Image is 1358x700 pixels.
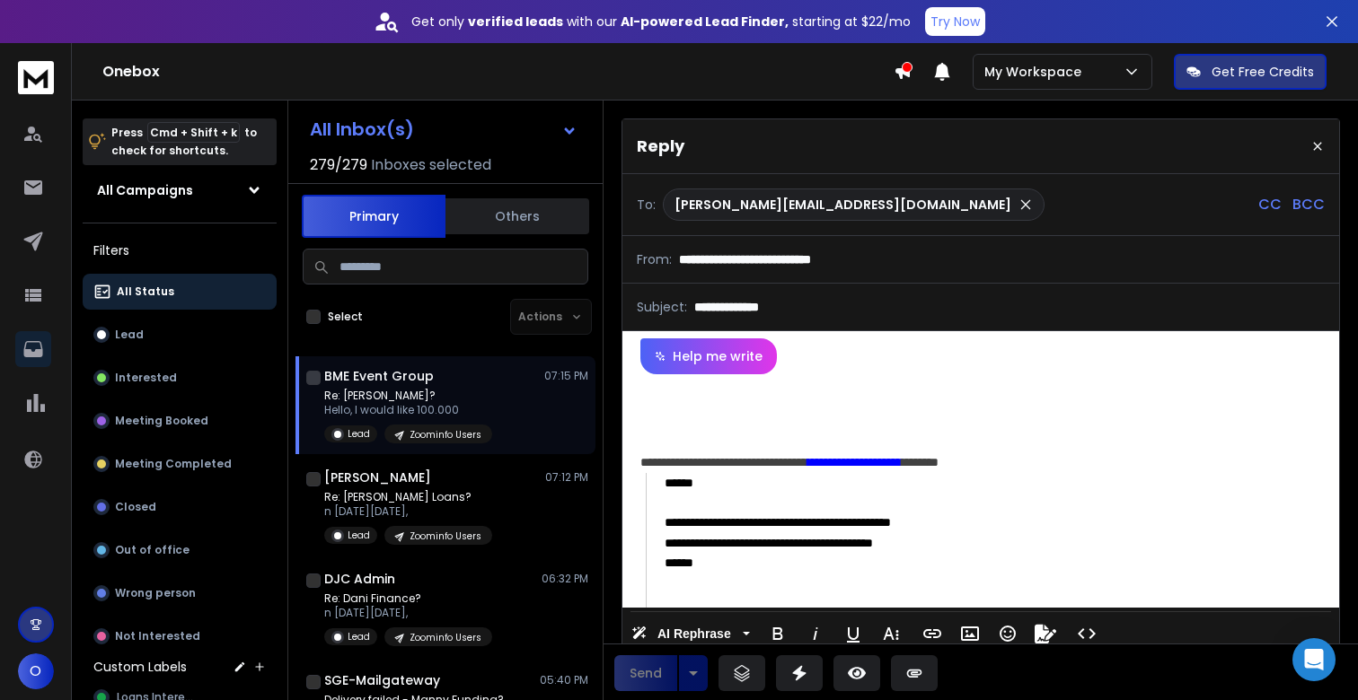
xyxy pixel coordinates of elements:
[93,658,187,676] h3: Custom Labels
[1212,63,1314,81] p: Get Free Credits
[324,468,431,486] h1: [PERSON_NAME]
[654,626,735,642] span: AI Rephrase
[468,13,563,31] strong: verified leads
[324,671,440,689] h1: SGE-Mailgateway
[915,616,949,652] button: Insert Link (⌘K)
[640,338,777,374] button: Help me write
[310,154,367,176] span: 279 / 279
[18,653,54,689] button: O
[348,529,370,542] p: Lead
[102,61,894,83] h1: Onebox
[324,367,434,385] h1: BME Event Group
[115,414,208,428] p: Meeting Booked
[761,616,795,652] button: Bold (⌘B)
[540,673,588,687] p: 05:40 PM
[328,310,363,324] label: Select
[544,369,588,383] p: 07:15 PM
[83,532,277,568] button: Out of office
[83,360,277,396] button: Interested
[302,195,445,238] button: Primary
[115,328,144,342] p: Lead
[545,470,588,485] p: 07:12 PM
[637,196,656,214] p: To:
[310,120,414,138] h1: All Inbox(s)
[115,371,177,385] p: Interested
[115,543,190,557] p: Out of office
[637,298,687,316] p: Subject:
[324,504,492,519] p: n [DATE][DATE],
[348,630,370,643] p: Lead
[111,124,257,160] p: Press to check for shortcuts.
[411,13,911,31] p: Get only with our starting at $22/mo
[83,575,277,611] button: Wrong person
[324,570,395,588] h1: DJC Admin
[83,489,277,525] button: Closed
[953,616,987,652] button: Insert Image (⌘P)
[410,428,481,442] p: Zoominfo Users
[1292,638,1336,681] div: Open Intercom Messenger
[542,572,588,586] p: 06:32 PM
[637,134,684,159] p: Reply
[371,154,491,176] h3: Inboxes selected
[410,529,481,543] p: Zoominfo Users
[637,250,672,268] p: From:
[83,403,277,439] button: Meeting Booked
[115,457,232,471] p: Meeting Completed
[1070,616,1104,652] button: Code View
[115,500,156,514] p: Closed
[930,13,980,31] p: Try Now
[115,629,200,643] p: Not Interested
[83,446,277,482] button: Meeting Completed
[83,238,277,263] h3: Filters
[324,606,492,620] p: n [DATE][DATE],
[348,427,370,441] p: Lead
[836,616,870,652] button: Underline (⌘U)
[324,591,492,606] p: Re: Dani Finance?
[83,618,277,654] button: Not Interested
[18,61,54,94] img: logo
[1174,54,1327,90] button: Get Free Credits
[874,616,908,652] button: More Text
[445,197,589,236] button: Others
[83,317,277,353] button: Lead
[97,181,193,199] h1: All Campaigns
[115,586,196,600] p: Wrong person
[147,122,240,143] span: Cmd + Shift + k
[410,631,481,644] p: Zoominfo Users
[621,13,789,31] strong: AI-powered Lead Finder,
[83,172,277,208] button: All Campaigns
[675,196,1011,214] p: [PERSON_NAME][EMAIL_ADDRESS][DOMAIN_NAME]
[984,63,1089,81] p: My Workspace
[798,616,833,652] button: Italic (⌘I)
[991,616,1025,652] button: Emoticons
[83,274,277,310] button: All Status
[628,616,754,652] button: AI Rephrase
[295,111,592,147] button: All Inbox(s)
[324,389,492,403] p: Re: [PERSON_NAME]?
[1292,194,1325,215] p: BCC
[925,7,985,36] button: Try Now
[1028,616,1063,652] button: Signature
[324,490,492,504] p: Re: [PERSON_NAME] Loans?
[1258,194,1282,215] p: CC
[324,403,492,417] p: Hello, I would like 100.000
[117,284,174,299] p: All Status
